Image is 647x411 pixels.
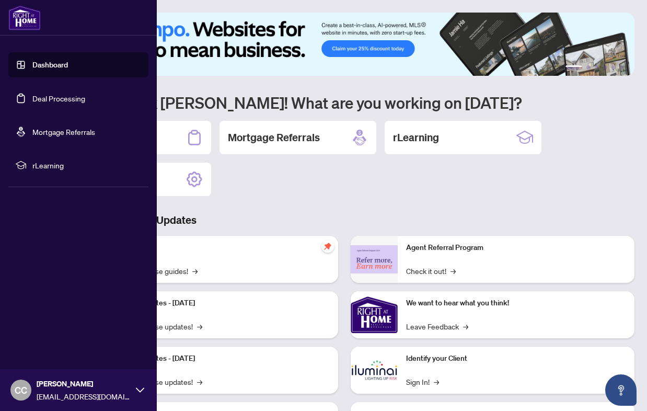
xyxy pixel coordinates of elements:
h1: Welcome back [PERSON_NAME]! What are you working on [DATE]? [54,93,634,112]
span: rLearning [32,159,141,171]
button: 2 [586,65,591,70]
a: Sign In!→ [406,376,439,387]
button: 1 [565,65,582,70]
span: → [197,321,202,332]
p: Platform Updates - [DATE] [110,353,330,364]
span: → [197,376,202,387]
a: Deal Processing [32,94,85,103]
span: → [192,265,198,277]
h3: Brokerage & Industry Updates [54,213,634,227]
span: [PERSON_NAME] [37,378,131,390]
span: CC [15,383,27,397]
span: → [434,376,439,387]
a: Check it out!→ [406,265,456,277]
img: We want to hear what you think! [351,291,398,338]
p: Platform Updates - [DATE] [110,298,330,309]
button: 4 [603,65,607,70]
img: Slide 0 [54,13,634,76]
span: → [463,321,468,332]
img: Identify your Client [351,347,398,394]
span: → [450,265,456,277]
p: Self-Help [110,242,330,254]
p: Agent Referral Program [406,242,626,254]
p: Identify your Client [406,353,626,364]
a: Dashboard [32,60,68,70]
img: Agent Referral Program [351,245,398,274]
img: logo [8,5,41,30]
span: pushpin [321,240,334,253]
button: Open asap [605,374,637,406]
button: 5 [611,65,616,70]
button: 3 [595,65,599,70]
h2: Mortgage Referrals [228,130,320,145]
a: Leave Feedback→ [406,321,468,332]
button: 6 [620,65,624,70]
span: [EMAIL_ADDRESS][DOMAIN_NAME] [37,391,131,402]
a: Mortgage Referrals [32,127,95,136]
h2: rLearning [393,130,439,145]
p: We want to hear what you think! [406,298,626,309]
